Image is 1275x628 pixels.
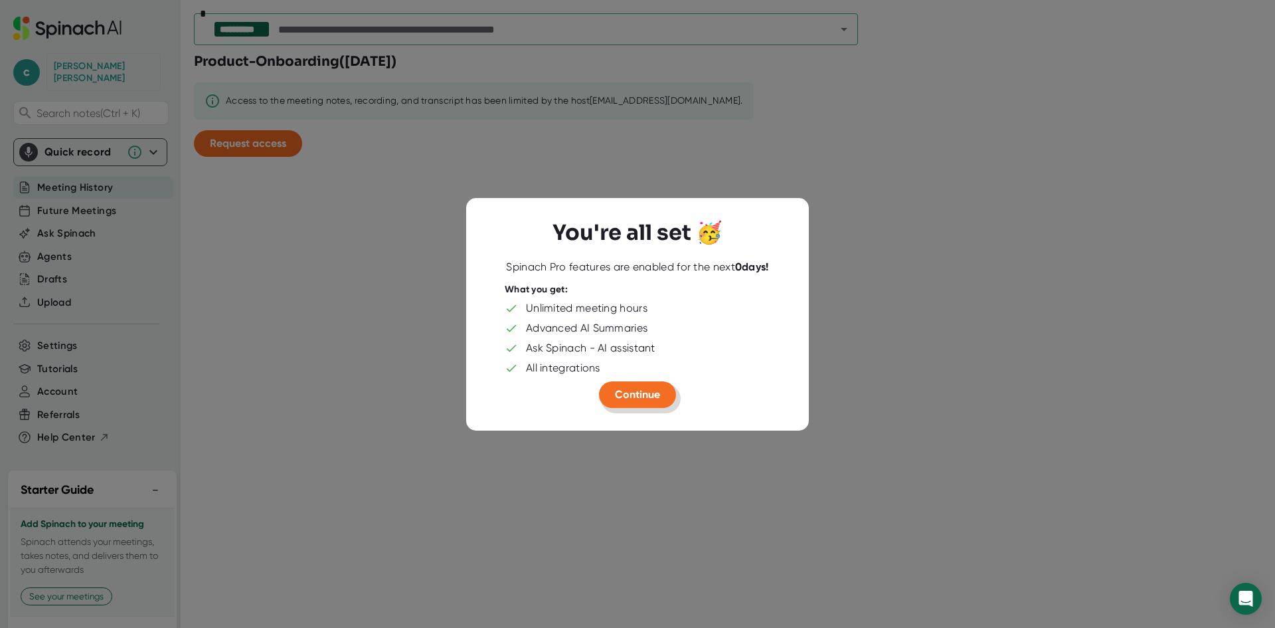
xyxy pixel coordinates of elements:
[506,261,768,274] div: Spinach Pro features are enabled for the next
[526,362,600,375] div: All integrations
[526,342,655,355] div: Ask Spinach - AI assistant
[735,261,769,273] b: 0 days!
[526,322,647,335] div: Advanced AI Summaries
[505,284,568,296] div: What you get:
[615,388,660,401] span: Continue
[526,302,647,315] div: Unlimited meeting hours
[1230,583,1262,615] div: Open Intercom Messenger
[599,381,676,408] button: Continue
[552,220,722,245] h3: You're all set 🥳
